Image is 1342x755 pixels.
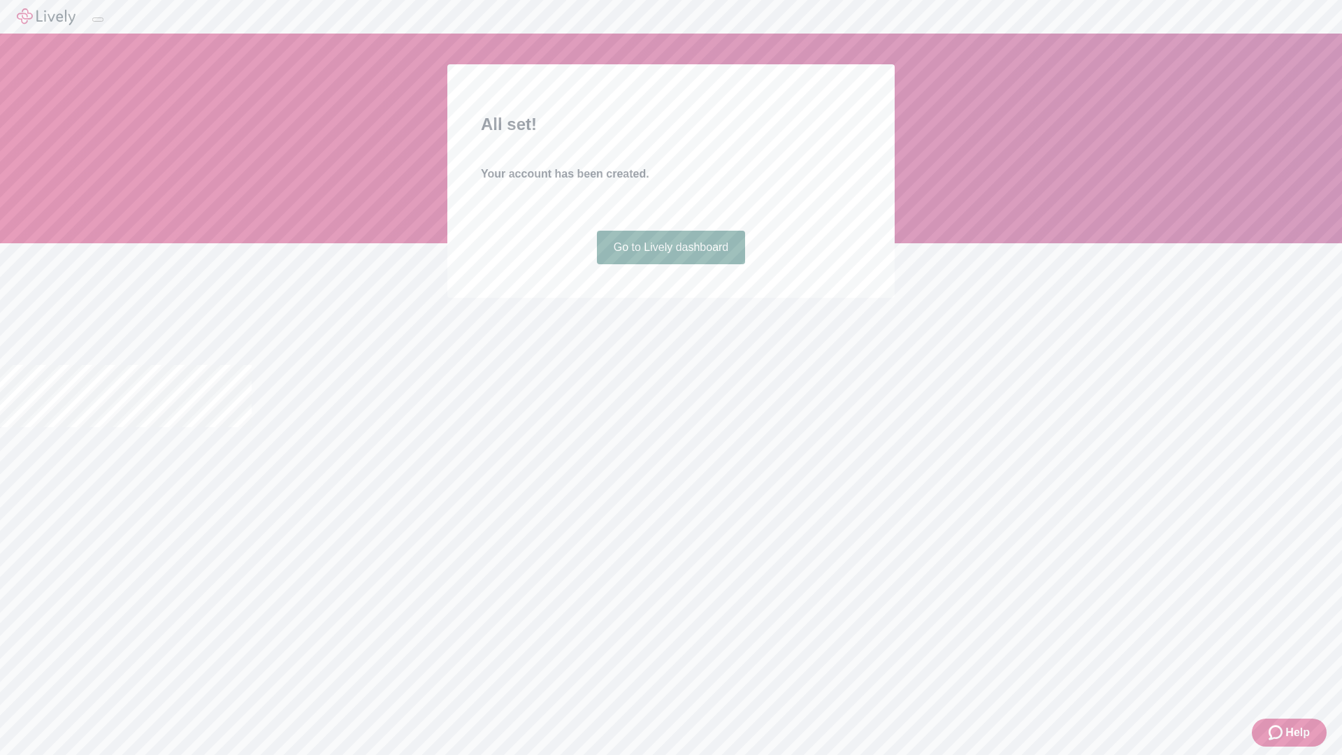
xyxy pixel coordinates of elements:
[92,17,103,22] button: Log out
[17,8,75,25] img: Lively
[1269,724,1285,741] svg: Zendesk support icon
[481,112,861,137] h2: All set!
[1285,724,1310,741] span: Help
[597,231,746,264] a: Go to Lively dashboard
[1252,719,1327,747] button: Zendesk support iconHelp
[481,166,861,182] h4: Your account has been created.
